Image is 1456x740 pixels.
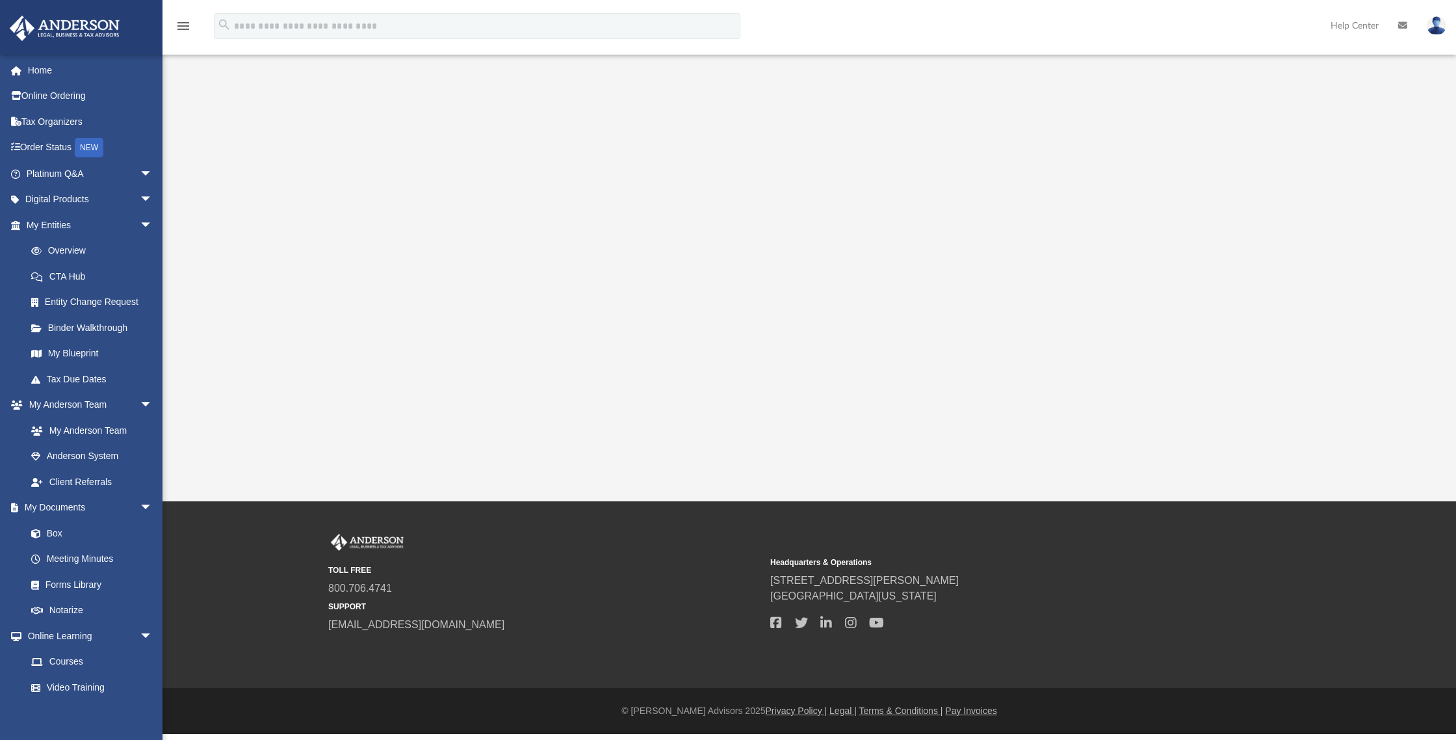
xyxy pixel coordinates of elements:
[18,598,166,624] a: Notarize
[18,443,166,469] a: Anderson System
[859,706,943,716] a: Terms & Conditions |
[18,572,159,598] a: Forms Library
[140,187,166,213] span: arrow_drop_down
[328,564,761,576] small: TOLL FREE
[18,238,172,264] a: Overview
[140,392,166,419] span: arrow_drop_down
[18,546,166,572] a: Meeting Minutes
[217,18,231,32] i: search
[328,619,504,630] a: [EMAIL_ADDRESS][DOMAIN_NAME]
[175,25,191,34] a: menu
[140,161,166,187] span: arrow_drop_down
[770,590,937,601] a: [GEOGRAPHIC_DATA][US_STATE]
[328,534,406,551] img: Anderson Advisors Platinum Portal
[18,289,172,315] a: Entity Change Request
[162,704,1456,718] div: © [PERSON_NAME] Advisors 2025
[9,57,172,83] a: Home
[18,263,172,289] a: CTA Hub
[328,583,392,594] a: 800.706.4741
[1427,16,1446,35] img: User Pic
[770,557,1203,568] small: Headquarters & Operations
[9,135,172,161] a: Order StatusNEW
[9,392,166,418] a: My Anderson Teamarrow_drop_down
[140,495,166,522] span: arrow_drop_down
[18,520,159,546] a: Box
[945,706,996,716] a: Pay Invoices
[9,623,166,649] a: Online Learningarrow_drop_down
[9,161,172,187] a: Platinum Q&Aarrow_drop_down
[9,83,172,109] a: Online Ordering
[9,212,172,238] a: My Entitiesarrow_drop_down
[6,16,123,41] img: Anderson Advisors Platinum Portal
[18,315,172,341] a: Binder Walkthrough
[328,601,761,613] small: SUPPORT
[18,366,172,392] a: Tax Due Dates
[9,187,172,213] a: Digital Productsarrow_drop_down
[140,212,166,239] span: arrow_drop_down
[18,674,159,700] a: Video Training
[18,417,159,443] a: My Anderson Team
[18,469,166,495] a: Client Referrals
[18,341,166,367] a: My Blueprint
[9,495,166,521] a: My Documentsarrow_drop_down
[9,109,172,135] a: Tax Organizers
[175,18,191,34] i: menu
[140,623,166,650] span: arrow_drop_down
[829,706,857,716] a: Legal |
[18,649,166,675] a: Courses
[75,138,103,157] div: NEW
[766,706,827,716] a: Privacy Policy |
[770,575,959,586] a: [STREET_ADDRESS][PERSON_NAME]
